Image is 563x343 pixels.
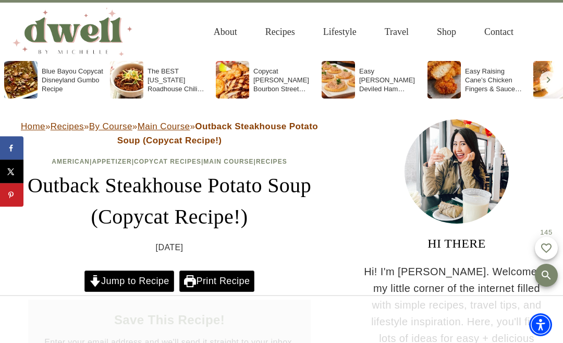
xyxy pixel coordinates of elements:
a: Home [21,121,45,131]
h1: Outback Steakhouse Potato Soup (Copycat Recipe!) [13,170,326,232]
a: Lifestyle [309,15,371,49]
a: By Course [89,121,132,131]
a: Recipes [251,15,309,49]
nav: Primary Navigation [200,15,528,49]
a: Main Course [138,121,190,131]
a: Print Recipe [179,271,254,292]
a: Shop [423,15,470,49]
a: About [200,15,251,49]
a: Contact [470,15,528,49]
time: [DATE] [156,241,183,254]
a: Recipes [256,158,287,165]
a: Travel [371,15,423,49]
a: Recipes [51,121,84,131]
img: DWELL by michelle [13,8,132,56]
a: Jump to Recipe [84,271,174,292]
span: » » » » [21,121,318,145]
div: Accessibility Menu [529,313,552,336]
strong: Outback Steakhouse Potato Soup (Copycat Recipe!) [117,121,318,145]
a: Main Course [203,158,253,165]
span: | | | | [52,158,287,165]
a: Copycat Recipes [134,158,201,165]
a: American [52,158,90,165]
h3: HI THERE [363,234,550,253]
a: Appetizer [92,158,131,165]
